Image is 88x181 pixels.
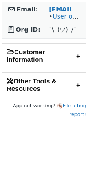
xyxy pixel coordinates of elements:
[2,73,86,97] h2: Other Tools & Resources
[16,26,40,33] strong: Org ID:
[2,44,86,68] h2: Customer Information
[2,102,86,119] footer: App not working? 🪳
[63,103,86,117] a: File a bug report!
[17,6,38,13] strong: Email:
[49,26,76,33] span: ¯\_(ツ)_/¯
